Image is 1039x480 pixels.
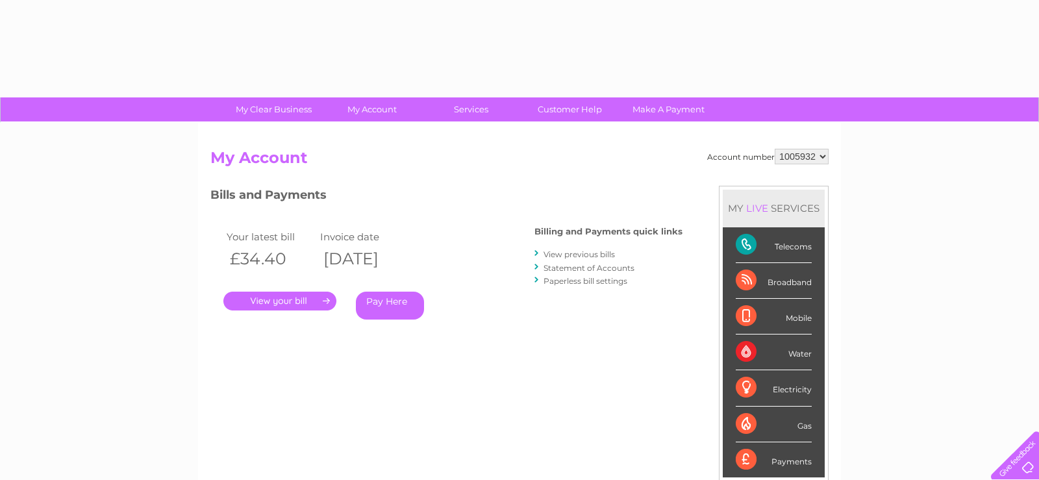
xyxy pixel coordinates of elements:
div: Electricity [736,370,812,406]
div: Mobile [736,299,812,335]
a: View previous bills [544,249,615,259]
div: Telecoms [736,227,812,263]
h4: Billing and Payments quick links [534,227,682,236]
a: My Clear Business [220,97,327,121]
h2: My Account [210,149,829,173]
div: Account number [707,149,829,164]
td: Your latest bill [223,228,317,246]
a: Services [418,97,525,121]
th: [DATE] [317,246,410,272]
a: Paperless bill settings [544,276,627,286]
div: MY SERVICES [723,190,825,227]
div: Payments [736,442,812,477]
a: Statement of Accounts [544,263,634,273]
div: Broadband [736,263,812,299]
div: Gas [736,407,812,442]
a: My Account [319,97,426,121]
div: LIVE [744,202,771,214]
a: Pay Here [356,292,424,320]
a: Make A Payment [615,97,722,121]
div: Water [736,335,812,370]
th: £34.40 [223,246,317,272]
td: Invoice date [317,228,410,246]
a: Customer Help [516,97,623,121]
h3: Bills and Payments [210,186,682,208]
a: . [223,292,336,310]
